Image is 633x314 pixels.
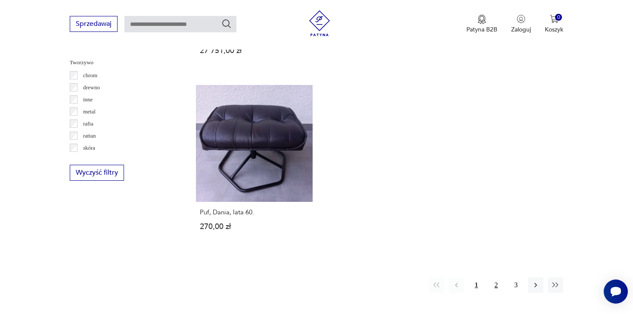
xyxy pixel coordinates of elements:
p: chrom [83,71,97,80]
p: Patyna B2B [466,25,497,34]
p: 27 751,00 zł [200,47,309,54]
div: 0 [555,14,562,21]
button: 1 [469,277,484,293]
button: Sprzedawaj [70,16,118,32]
img: Ikona koszyka [550,15,559,23]
h3: Puf, Dania, lata 60. [200,209,309,216]
button: Szukaj [221,19,232,29]
button: 0Koszyk [545,15,563,34]
p: skóra [83,143,95,153]
a: Puf, Dania, lata 60.Puf, Dania, lata 60.270,00 zł [196,85,313,247]
button: 3 [508,277,524,293]
p: drewno [83,83,100,92]
a: Sprzedawaj [70,22,118,28]
button: Zaloguj [511,15,531,34]
p: Zaloguj [511,25,531,34]
button: Patyna B2B [466,15,497,34]
p: rafia [83,119,93,129]
p: Koszyk [545,25,563,34]
p: 270,00 zł [200,223,309,230]
iframe: Smartsupp widget button [604,279,628,304]
a: Ikona medaluPatyna B2B [466,15,497,34]
p: rattan [83,131,96,141]
p: metal [83,107,96,116]
img: Patyna - sklep z meblami i dekoracjami vintage [307,10,332,36]
p: tkanina [83,155,99,165]
button: Wyczyść filtry [70,165,124,181]
p: inne [83,95,93,104]
img: Ikonka użytkownika [517,15,525,23]
p: Tworzywo [70,58,175,67]
img: Ikona medalu [478,15,486,24]
button: 2 [488,277,504,293]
